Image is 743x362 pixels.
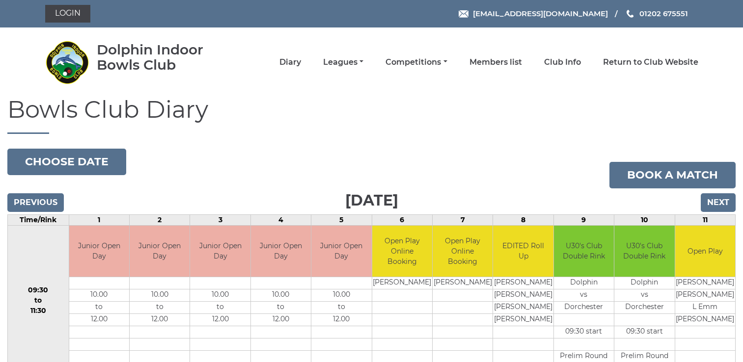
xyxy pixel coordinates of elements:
[69,314,129,326] td: 12.00
[459,8,608,19] a: Email [EMAIL_ADDRESS][DOMAIN_NAME]
[493,289,553,302] td: [PERSON_NAME]
[130,226,190,277] td: Junior Open Day
[603,57,698,68] a: Return to Club Website
[45,5,90,23] a: Login
[675,214,736,225] td: 11
[614,277,674,289] td: Dolphin
[97,42,232,73] div: Dolphin Indoor Bowls Club
[251,226,311,277] td: Junior Open Day
[554,326,614,338] td: 09:30 start
[190,289,250,302] td: 10.00
[554,277,614,289] td: Dolphin
[311,289,371,302] td: 10.00
[554,226,614,277] td: U30's Club Double Rink
[130,302,190,314] td: to
[432,214,493,225] td: 7
[372,226,432,277] td: Open Play Online Booking
[433,226,493,277] td: Open Play Online Booking
[493,226,553,277] td: EDITED Roll Up
[473,9,608,18] span: [EMAIL_ADDRESS][DOMAIN_NAME]
[7,149,126,175] button: Choose date
[553,214,614,225] td: 9
[469,57,522,68] a: Members list
[614,326,674,338] td: 09:30 start
[190,314,250,326] td: 12.00
[311,214,372,225] td: 5
[554,289,614,302] td: vs
[7,97,736,134] h1: Bowls Club Diary
[69,302,129,314] td: to
[311,314,371,326] td: 12.00
[675,302,736,314] td: L Emm
[639,9,688,18] span: 01202 675551
[493,277,553,289] td: [PERSON_NAME]
[675,277,736,289] td: [PERSON_NAME]
[493,314,553,326] td: [PERSON_NAME]
[614,289,674,302] td: vs
[251,302,311,314] td: to
[8,214,69,225] td: Time/Rink
[7,193,64,212] input: Previous
[45,40,89,84] img: Dolphin Indoor Bowls Club
[385,57,447,68] a: Competitions
[433,277,493,289] td: [PERSON_NAME]
[493,214,553,225] td: 8
[130,314,190,326] td: 12.00
[614,302,674,314] td: Dorchester
[129,214,190,225] td: 2
[250,214,311,225] td: 4
[311,302,371,314] td: to
[625,8,688,19] a: Phone us 01202 675551
[190,302,250,314] td: to
[675,289,736,302] td: [PERSON_NAME]
[311,226,371,277] td: Junior Open Day
[675,226,736,277] td: Open Play
[251,314,311,326] td: 12.00
[323,57,363,68] a: Leagues
[69,214,129,225] td: 1
[627,10,633,18] img: Phone us
[190,214,250,225] td: 3
[251,289,311,302] td: 10.00
[69,289,129,302] td: 10.00
[130,289,190,302] td: 10.00
[554,302,614,314] td: Dorchester
[459,10,468,18] img: Email
[493,302,553,314] td: [PERSON_NAME]
[279,57,301,68] a: Diary
[614,226,674,277] td: U30's Club Double Rink
[609,162,736,188] a: Book a match
[544,57,581,68] a: Club Info
[675,314,736,326] td: [PERSON_NAME]
[701,193,736,212] input: Next
[372,277,432,289] td: [PERSON_NAME]
[190,226,250,277] td: Junior Open Day
[614,214,675,225] td: 10
[69,226,129,277] td: Junior Open Day
[372,214,432,225] td: 6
